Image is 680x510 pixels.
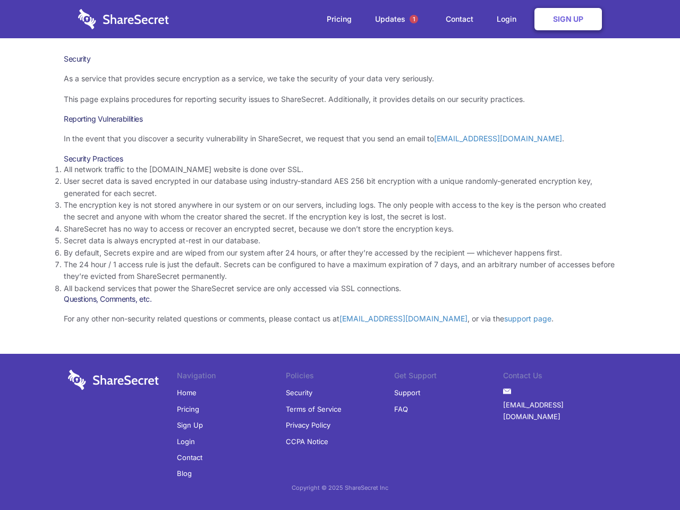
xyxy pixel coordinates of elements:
[64,114,616,124] h3: Reporting Vulnerabilities
[339,314,467,323] a: [EMAIL_ADDRESS][DOMAIN_NAME]
[435,3,484,36] a: Contact
[286,401,342,417] a: Terms of Service
[64,259,616,283] li: The 24 hour / 1 access rule is just the default. Secrets can be configured to have a maximum expi...
[394,401,408,417] a: FAQ
[78,9,169,29] img: logo-wordmark-white-trans-d4663122ce5f474addd5e946df7df03e33cb6a1c49d2221995e7729f52c070b2.svg
[177,401,199,417] a: Pricing
[504,314,551,323] a: support page
[64,283,616,294] li: All backend services that power the ShareSecret service are only accessed via SSL connections.
[316,3,362,36] a: Pricing
[286,370,395,385] li: Policies
[64,223,616,235] li: ShareSecret has no way to access or recover an encrypted secret, because we don’t store the encry...
[286,385,312,401] a: Security
[64,133,616,144] p: In the event that you discover a security vulnerability in ShareSecret, we request that you send ...
[177,465,192,481] a: Blog
[64,247,616,259] li: By default, Secrets expire and are wiped from our system after 24 hours, or after they’re accesse...
[64,235,616,246] li: Secret data is always encrypted at-rest in our database.
[177,449,202,465] a: Contact
[64,154,616,164] h3: Security Practices
[394,370,503,385] li: Get Support
[394,385,420,401] a: Support
[286,417,330,433] a: Privacy Policy
[286,433,328,449] a: CCPA Notice
[68,370,159,390] img: logo-wordmark-white-trans-d4663122ce5f474addd5e946df7df03e33cb6a1c49d2221995e7729f52c070b2.svg
[410,15,418,23] span: 1
[177,433,195,449] a: Login
[64,73,616,84] p: As a service that provides secure encryption as a service, we take the security of your data very...
[177,417,203,433] a: Sign Up
[177,385,197,401] a: Home
[503,370,612,385] li: Contact Us
[64,54,616,64] h1: Security
[64,93,616,105] p: This page explains procedures for reporting security issues to ShareSecret. Additionally, it prov...
[64,294,616,304] h3: Questions, Comments, etc.
[64,313,616,325] p: For any other non-security related questions or comments, please contact us at , or via the .
[434,134,562,143] a: [EMAIL_ADDRESS][DOMAIN_NAME]
[64,199,616,223] li: The encryption key is not stored anywhere in our system or on our servers, including logs. The on...
[534,8,602,30] a: Sign Up
[177,370,286,385] li: Navigation
[503,397,612,425] a: [EMAIL_ADDRESS][DOMAIN_NAME]
[64,164,616,175] li: All network traffic to the [DOMAIN_NAME] website is done over SSL.
[486,3,532,36] a: Login
[64,175,616,199] li: User secret data is saved encrypted in our database using industry-standard AES 256 bit encryptio...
